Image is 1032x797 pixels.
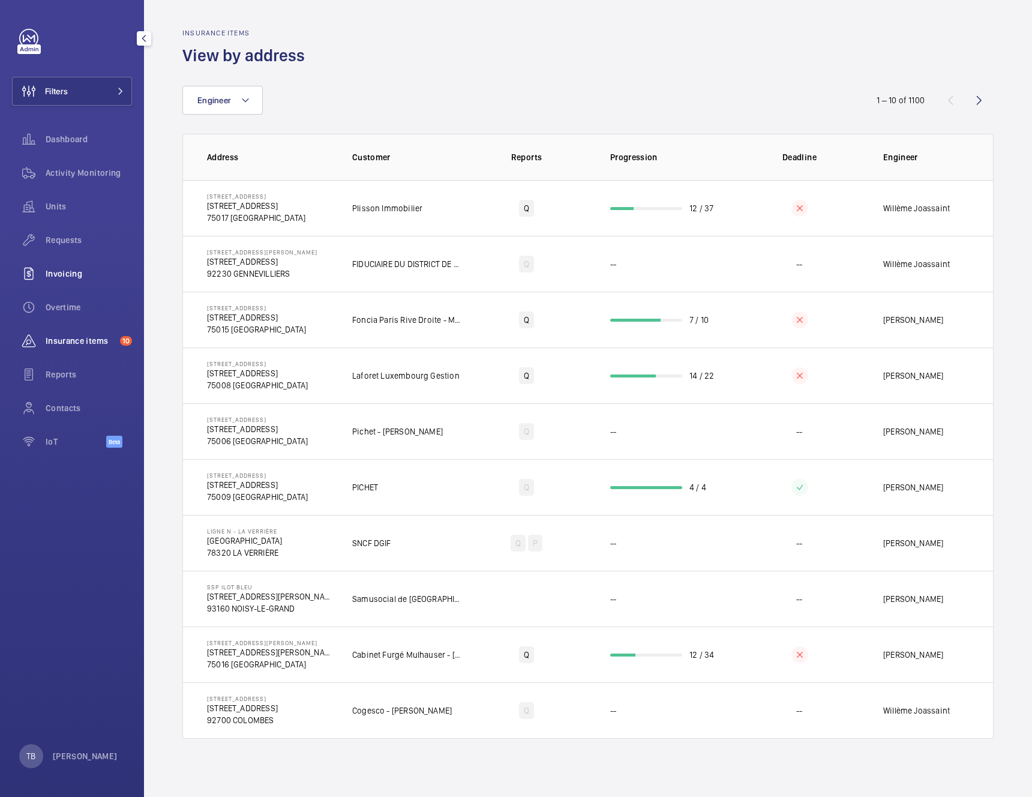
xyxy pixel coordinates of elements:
p: 75016 [GEOGRAPHIC_DATA] [207,658,333,670]
p: [PERSON_NAME] [883,426,943,438]
span: Invoicing [46,268,132,280]
p: -- [610,537,616,549]
p: [PERSON_NAME] [883,537,943,549]
p: [PERSON_NAME] [883,649,943,661]
p: [STREET_ADDRESS] [207,304,306,311]
div: Q [519,423,534,440]
p: [PERSON_NAME] [883,481,943,493]
p: [STREET_ADDRESS] [207,695,278,702]
p: [PERSON_NAME] [883,314,943,326]
p: 93160 NOISY-LE-GRAND [207,603,333,615]
div: Q [519,646,534,663]
p: -- [610,705,616,717]
div: Q [519,367,534,384]
span: 10 [120,336,132,346]
span: Engineer [197,95,231,105]
p: Reports [470,151,583,163]
p: [STREET_ADDRESS] [207,479,308,491]
p: -- [796,705,802,717]
p: Engineer [883,151,969,163]
p: [STREET_ADDRESS] [207,367,308,379]
p: Ligne N - La Verrière [207,528,282,535]
p: [STREET_ADDRESS] [207,472,308,479]
h1: View by address [182,44,312,67]
div: Q [519,311,534,328]
span: Activity Monitoring [46,167,132,179]
p: [STREET_ADDRESS][PERSON_NAME] [207,639,333,646]
p: Customer [352,151,462,163]
p: [STREET_ADDRESS][PERSON_NAME] [207,646,333,658]
p: 12 / 37 [689,202,713,214]
p: Willème Joassaint [883,258,950,270]
p: Samusocial de [GEOGRAPHIC_DATA] [352,593,462,605]
p: [PERSON_NAME] [883,370,943,382]
div: Q [519,200,534,217]
p: 78320 LA VERRIÈRE [207,547,282,559]
p: [STREET_ADDRESS] [207,360,308,367]
p: 75009 [GEOGRAPHIC_DATA] [207,491,308,503]
div: Q [519,479,534,496]
p: 92230 GENNEVILLIERS [207,268,317,280]
span: Filters [45,85,68,97]
p: Laforet Luxembourg Gestion [352,370,460,382]
div: Q [519,702,534,719]
h2: Insurance items [182,29,312,37]
p: Deadline [743,151,856,163]
span: IoT [46,436,106,448]
p: 75015 [GEOGRAPHIC_DATA] [207,323,306,335]
p: 14 / 22 [689,370,714,382]
p: Plisson Immobilier [352,202,422,214]
p: -- [610,258,616,270]
p: -- [796,537,802,549]
p: [STREET_ADDRESS] [207,311,306,323]
p: [STREET_ADDRESS] [207,200,305,212]
span: Beta [106,436,122,448]
p: -- [796,258,802,270]
p: [GEOGRAPHIC_DATA] [207,535,282,547]
p: 75017 [GEOGRAPHIC_DATA] [207,212,305,224]
button: Engineer [182,86,263,115]
p: 75006 [GEOGRAPHIC_DATA] [207,435,308,447]
p: [STREET_ADDRESS] [207,702,278,714]
p: Cabinet Furgé Mulhauser - [PERSON_NAME] [352,649,462,661]
p: -- [610,593,616,605]
p: -- [610,426,616,438]
div: P [528,535,542,552]
span: Contacts [46,402,132,414]
p: 75008 [GEOGRAPHIC_DATA] [207,379,308,391]
div: Q [519,256,534,272]
p: SSP ILOT Bleu [207,583,333,591]
p: 7 / 10 [689,314,709,326]
p: [STREET_ADDRESS] [207,423,308,435]
p: TB [26,750,35,762]
p: 4 / 4 [689,481,706,493]
p: Pichet - [PERSON_NAME] [352,426,443,438]
p: [STREET_ADDRESS] [207,193,305,200]
div: Q [511,535,526,552]
p: FIDUCIAIRE DU DISTRICT DE PARIS FDP [352,258,462,270]
p: 12 / 34 [689,649,714,661]
button: Filters [12,77,132,106]
span: Dashboard [46,133,132,145]
span: Reports [46,368,132,380]
p: -- [796,426,802,438]
p: SNCF DGIF [352,537,391,549]
p: [PERSON_NAME] [883,593,943,605]
span: Requests [46,234,132,246]
p: Cogesco - [PERSON_NAME] [352,705,452,717]
span: Insurance items [46,335,115,347]
p: [STREET_ADDRESS] [207,256,317,268]
p: 92700 COLOMBES [207,714,278,726]
span: Overtime [46,301,132,313]
p: [STREET_ADDRESS][PERSON_NAME] [207,248,317,256]
p: Willème Joassaint [883,705,950,717]
p: -- [796,593,802,605]
p: [STREET_ADDRESS] [207,416,308,423]
p: PICHET [352,481,378,493]
p: Foncia Paris Rive Droite - Marine Tassie [352,314,462,326]
div: 1 – 10 of 1100 [877,94,925,106]
p: Address [207,151,333,163]
p: Willème Joassaint [883,202,950,214]
p: [PERSON_NAME] [53,750,118,762]
p: Progression [610,151,735,163]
